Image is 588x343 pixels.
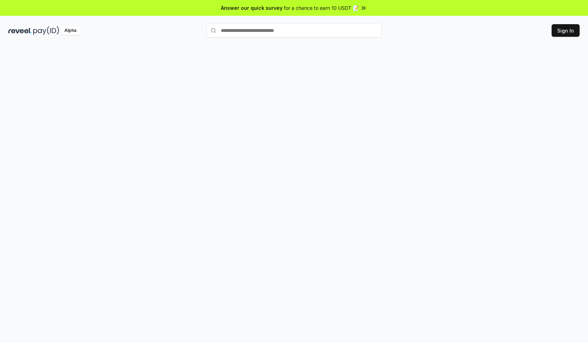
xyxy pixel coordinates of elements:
[552,24,580,37] button: Sign In
[61,26,80,35] div: Alpha
[221,4,282,12] span: Answer our quick survey
[284,4,359,12] span: for a chance to earn 10 USDT 📝
[33,26,59,35] img: pay_id
[8,26,32,35] img: reveel_dark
